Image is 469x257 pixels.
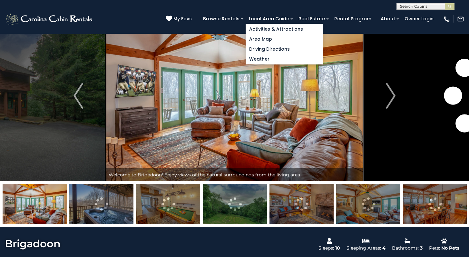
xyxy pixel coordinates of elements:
[377,14,398,24] a: About
[203,184,267,224] img: 163263660
[246,24,323,34] a: Activities & Attractions
[166,15,193,23] a: My Favs
[136,184,200,224] img: 163263625
[173,15,192,22] span: My Favs
[246,14,292,24] a: Local Area Guide
[200,14,243,24] a: Browse Rentals
[246,54,323,64] a: Weather
[246,34,323,44] a: Area Map
[403,184,467,224] img: 163263627
[364,10,418,181] button: Next
[105,168,363,181] div: Welcome to Brigadoon! Enjoy views of the natural surroundings from the living area
[3,184,67,224] img: 163263661
[401,14,437,24] a: Owner Login
[73,83,83,109] img: arrow
[295,14,328,24] a: Real Estate
[331,14,375,24] a: Rental Program
[386,83,396,109] img: arrow
[336,184,400,224] img: 163263628
[457,15,464,23] img: mail-regular-white.png
[5,13,94,25] img: White-1-2.png
[246,44,323,54] a: Driving Directions
[443,15,450,23] img: phone-regular-white.png
[269,184,334,224] img: 163263654
[69,184,133,224] img: 163263652
[51,10,105,181] button: Previous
